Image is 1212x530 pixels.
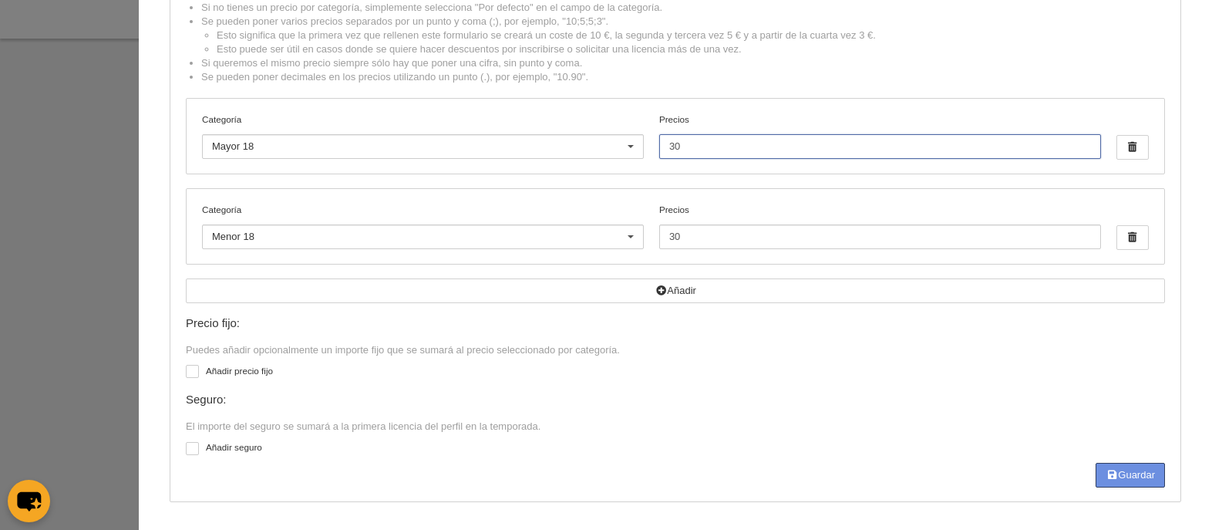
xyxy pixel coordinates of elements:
span: Menor 18 [212,231,254,242]
li: Si no tienes un precio por categoría, simplemente selecciona "Por defecto" en el campo de la cate... [201,1,1165,15]
div: Precio fijo: [186,317,1165,330]
label: Categoría [202,113,644,127]
button: chat-button [8,480,50,522]
label: Precios [659,203,1101,249]
label: Precios [659,113,1101,159]
span: Mayor 18 [212,140,254,152]
label: Añadir seguro [186,441,1165,458]
label: Añadir precio fijo [186,364,1165,382]
li: Si queremos el mismo precio siempre sólo hay que poner una cifra, sin punto y coma. [201,56,1165,70]
li: Se pueden poner decimales en los precios utilizando un punto (.), por ejemplo, "10.90". [201,70,1165,84]
input: Precios [659,224,1101,249]
input: Precios [659,134,1101,159]
li: Esto puede ser útil en casos donde se quiere hacer descuentos por inscribirse o solicitar una lic... [217,42,1165,56]
div: Seguro: [186,393,1165,407]
li: Esto significa que la primera vez que rellenen este formulario se creará un coste de 10 €, la seg... [217,29,1165,42]
div: Puedes añadir opcionalmente un importe fijo que se sumará al precio seleccionado por categoría. [186,343,1165,357]
div: El importe del seguro se sumará a la primera licencia del perfil en la temporada. [186,420,1165,434]
label: Categoría [202,203,644,217]
button: Añadir [186,279,1165,303]
li: Se pueden poner varios precios separados por un punto y coma (;), por ejemplo, "10;5;5;3". [201,15,1165,56]
button: Guardar [1096,463,1165,488]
